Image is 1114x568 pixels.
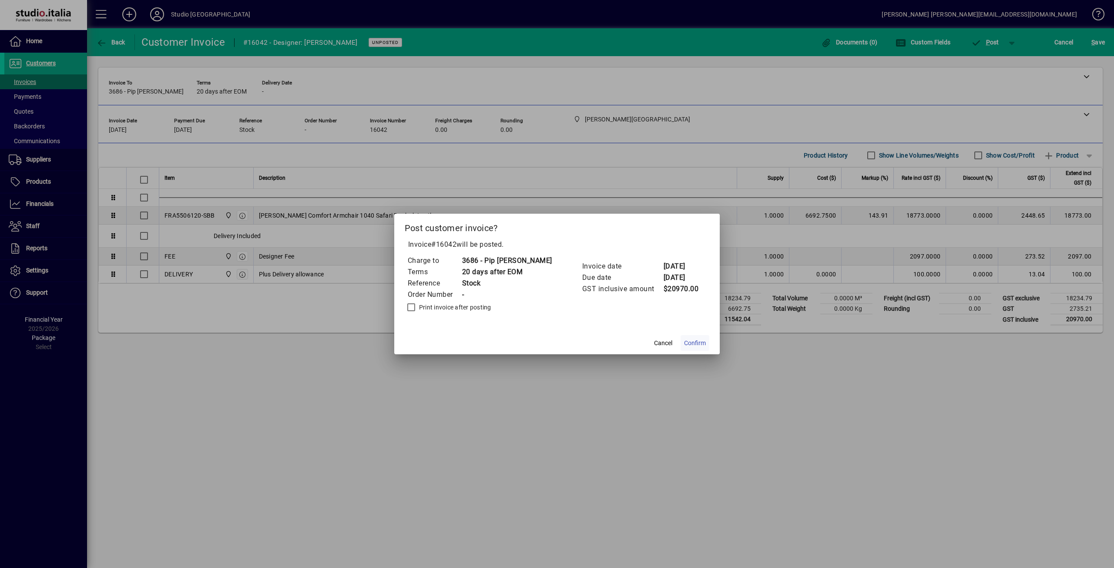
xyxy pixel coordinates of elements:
[462,289,552,300] td: -
[582,272,663,283] td: Due date
[582,283,663,295] td: GST inclusive amount
[681,335,709,351] button: Confirm
[654,339,672,348] span: Cancel
[462,266,552,278] td: 20 days after EOM
[462,278,552,289] td: Stock
[663,261,699,272] td: [DATE]
[394,214,720,239] h2: Post customer invoice?
[407,255,462,266] td: Charge to
[663,283,699,295] td: $20970.00
[663,272,699,283] td: [DATE]
[582,261,663,272] td: Invoice date
[417,303,491,312] label: Print invoice after posting
[684,339,706,348] span: Confirm
[407,289,462,300] td: Order Number
[407,266,462,278] td: Terms
[649,335,677,351] button: Cancel
[405,239,710,250] p: Invoice will be posted .
[462,255,552,266] td: 3686 - Pip [PERSON_NAME]
[431,240,456,249] span: #16042
[407,278,462,289] td: Reference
